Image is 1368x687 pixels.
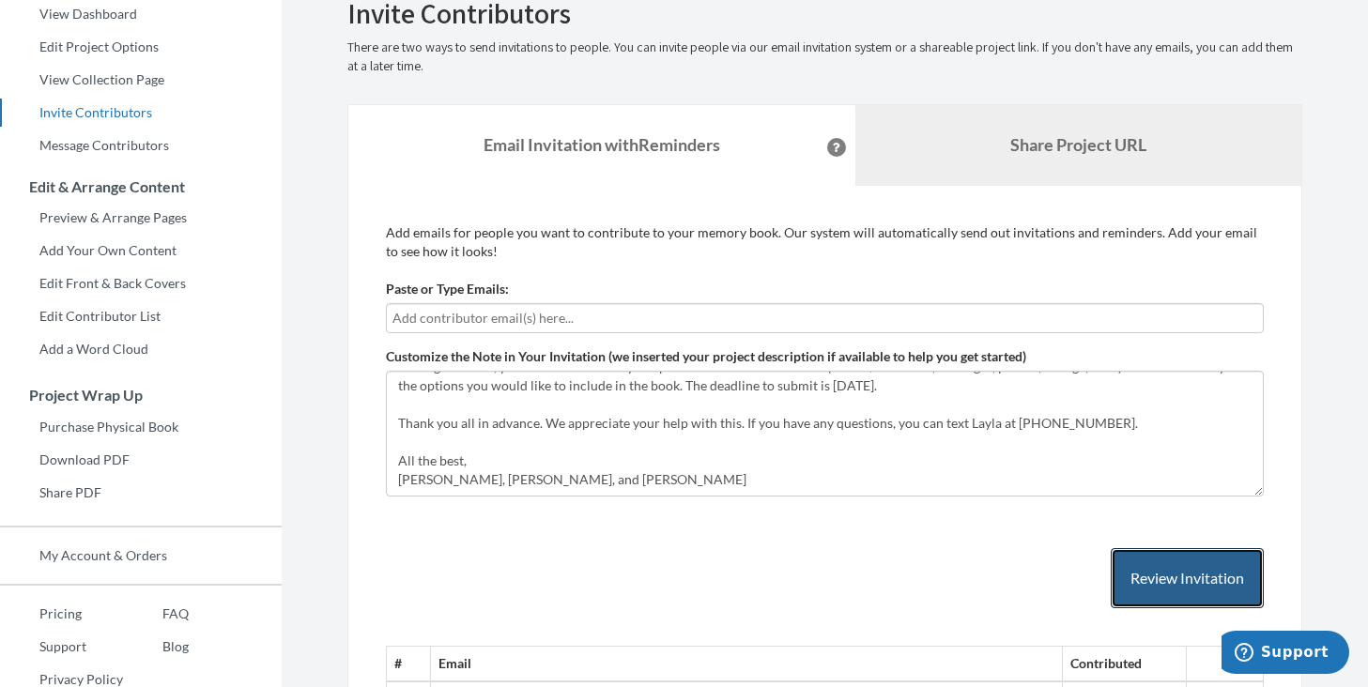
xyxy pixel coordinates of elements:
[392,308,1257,328] input: Add contributor email(s) here...
[123,633,189,661] a: Blog
[386,223,1264,261] p: Add emails for people you want to contribute to your memory book. Our system will automatically s...
[1,178,282,195] h3: Edit & Arrange Content
[1111,548,1264,609] button: Review Invitation
[1010,134,1146,155] b: Share Project URL
[386,371,1264,496] textarea: SURPRISE!!! Hi everyone, As you may know, our wonderful parents’ 30th anniversary is approaching ...
[1,387,282,404] h3: Project Wrap Up
[387,647,431,681] th: #
[484,134,720,155] strong: Email Invitation with Reminders
[1062,647,1186,681] th: Contributed
[386,280,509,298] label: Paste or Type Emails:
[123,600,189,628] a: FAQ
[347,38,1302,76] p: There are two ways to send invitations to people. You can invite people via our email invitation ...
[386,347,1026,366] label: Customize the Note in Your Invitation (we inserted your project description if available to help ...
[430,647,1062,681] th: Email
[1222,631,1349,678] iframe: Opens a widget where you can chat to one of our agents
